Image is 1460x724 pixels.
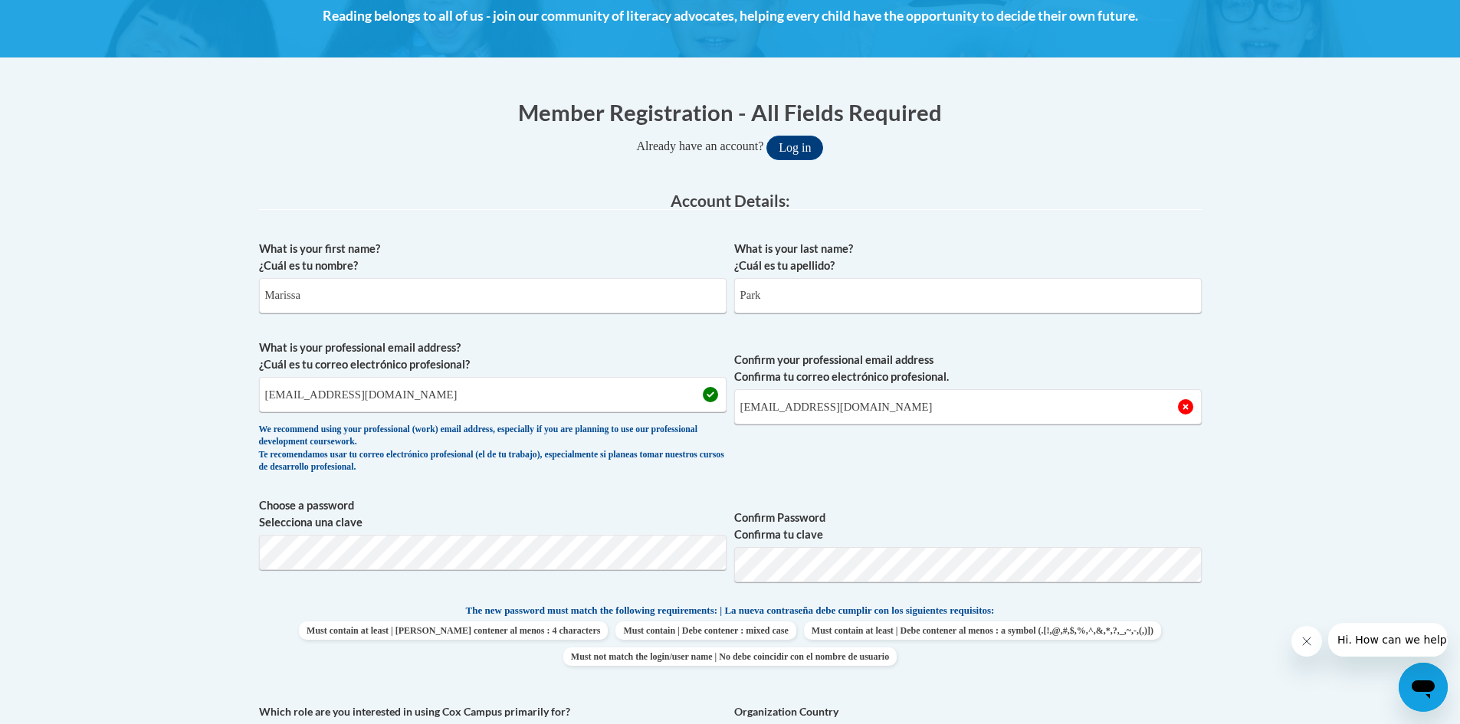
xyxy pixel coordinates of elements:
[734,352,1202,385] label: Confirm your professional email address Confirma tu correo electrónico profesional.
[734,278,1202,313] input: Metadata input
[259,339,727,373] label: What is your professional email address? ¿Cuál es tu correo electrónico profesional?
[259,377,727,412] input: Metadata input
[734,241,1202,274] label: What is your last name? ¿Cuál es tu apellido?
[259,97,1202,128] h1: Member Registration - All Fields Required
[766,136,823,160] button: Log in
[1291,626,1322,657] iframe: Close message
[466,604,995,618] span: The new password must match the following requirements: | La nueva contraseña debe cumplir con lo...
[734,389,1202,424] input: Required
[563,647,897,666] span: Must not match the login/user name | No debe coincidir con el nombre de usuario
[9,11,124,23] span: Hi. How can we help?
[259,278,727,313] input: Metadata input
[1399,663,1448,712] iframe: Button to launch messaging window
[259,424,727,474] div: We recommend using your professional (work) email address, especially if you are planning to use ...
[637,139,764,152] span: Already have an account?
[671,191,790,210] span: Account Details:
[734,509,1202,543] label: Confirm Password Confirma tu clave
[259,241,727,274] label: What is your first name? ¿Cuál es tu nombre?
[1328,623,1448,657] iframe: Message from company
[804,621,1161,640] span: Must contain at least | Debe contener al menos : a symbol (.[!,@,#,$,%,^,&,*,?,_,~,-,(,)])
[259,6,1202,26] h4: Reading belongs to all of us - join our community of literacy advocates, helping every child have...
[299,621,608,640] span: Must contain at least | [PERSON_NAME] contener al menos : 4 characters
[615,621,796,640] span: Must contain | Debe contener : mixed case
[259,497,727,531] label: Choose a password Selecciona una clave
